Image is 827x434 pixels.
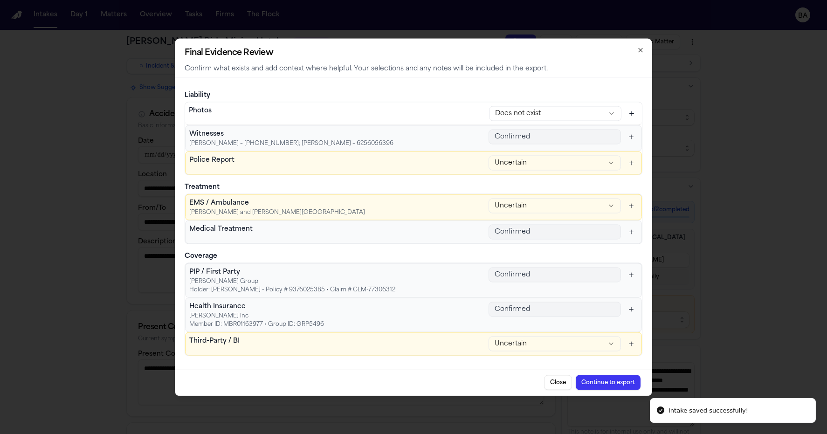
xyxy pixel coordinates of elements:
button: Third-Party / BI status [489,336,621,351]
button: Add context for PIP / First Party [625,268,638,281]
button: Continue to export [576,375,641,390]
div: Photos [189,106,212,115]
div: [PERSON_NAME] – [PHONE_NUMBER]; [PERSON_NAME] – 6256056396 [189,139,393,147]
div: PIP / First Party status (locked) [489,267,621,282]
div: Member ID: MBR01163977 • Group ID: GRP5496 [189,320,324,328]
div: Medical Treatment [189,224,253,234]
div: Third-Party / BI [189,336,240,345]
div: Witnesses status (locked) [489,129,621,144]
button: Police Report status [489,155,621,170]
div: Health Insurance [189,302,324,311]
button: EMS / Ambulance status [489,198,621,213]
div: PIP / First Party [189,267,395,276]
button: Add context for Third-Party / BI [625,337,638,350]
h2: Final Evidence Review [185,46,642,59]
div: Health Insurance status (locked) [489,302,621,317]
div: [PERSON_NAME] and [PERSON_NAME][GEOGRAPHIC_DATA] [189,208,365,216]
button: Add context for Witnesses [625,130,638,143]
div: Medical Treatment status (locked) [489,224,621,239]
button: Add context for Health Insurance [625,303,638,316]
div: [PERSON_NAME] Inc [189,312,324,319]
button: Add context for Medical Treatment [625,225,638,238]
div: Witnesses [189,129,393,138]
button: Add context for EMS / Ambulance [625,199,638,212]
button: Close [544,375,572,390]
div: [PERSON_NAME] Group [189,277,395,285]
h3: Liability [185,90,642,100]
h3: Treatment [185,182,642,192]
div: Police Report [189,155,234,165]
div: Holder: [PERSON_NAME] • Policy # 9376025385 • Claim # CLM-77306312 [189,286,395,293]
p: Confirm what exists and add context where helpful. Your selections and any notes will be included... [185,64,642,73]
button: Add context for Police Report [625,156,638,169]
button: Photos status [489,106,621,121]
div: EMS / Ambulance [189,198,365,207]
button: Add context for Photos [625,107,638,120]
h3: Coverage [185,251,642,261]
